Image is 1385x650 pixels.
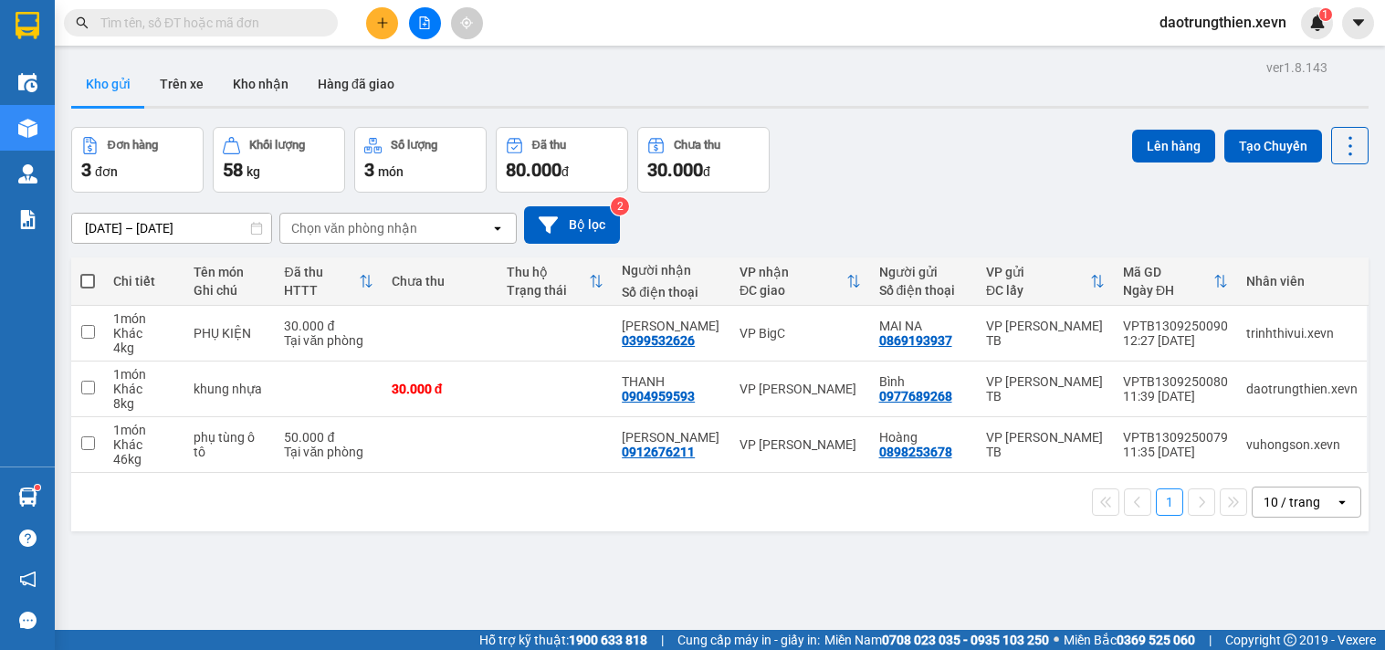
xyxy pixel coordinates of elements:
div: Ngày ĐH [1123,283,1213,298]
div: VPTB1309250079 [1123,430,1228,445]
div: 11:35 [DATE] [1123,445,1228,459]
div: Khác [113,437,175,452]
strong: 0708 023 035 - 0935 103 250 [882,633,1049,647]
button: 1 [1156,488,1183,516]
input: Tìm tên, số ĐT hoặc mã đơn [100,13,316,33]
div: Trạng thái [507,283,589,298]
div: VP [PERSON_NAME] [740,382,861,396]
span: Miền Nam [824,630,1049,650]
div: 50.000 đ [284,430,372,445]
div: Thu hộ [507,265,589,279]
div: 11:39 [DATE] [1123,389,1228,404]
div: Tại văn phòng [284,333,372,348]
span: kg [247,164,260,179]
div: Người gửi [879,265,968,279]
div: VP [PERSON_NAME] TB [986,374,1105,404]
div: Số điện thoại [622,285,721,299]
div: Chưa thu [392,274,488,288]
div: Đã thu [532,139,566,152]
div: Tên món [194,265,267,279]
span: copyright [1284,634,1296,646]
img: warehouse-icon [18,164,37,183]
span: search [76,16,89,29]
button: aim [451,7,483,39]
div: khung nhựa [194,382,267,396]
svg: open [1335,495,1349,509]
span: đ [561,164,569,179]
span: caret-down [1350,15,1367,31]
div: 0869193937 [879,333,952,348]
div: Bình [879,374,968,389]
div: 30.000 đ [284,319,372,333]
strong: 1900 633 818 [569,633,647,647]
div: THÁI XUÂN [622,430,721,445]
div: Số lượng [391,139,437,152]
div: phụ tùng ô tô [194,430,267,459]
div: Chi tiết [113,274,175,288]
span: question-circle [19,529,37,547]
sup: 2 [611,197,629,215]
span: 58 [223,159,243,181]
button: file-add [409,7,441,39]
div: ĐC lấy [986,283,1090,298]
div: Đã thu [284,265,358,279]
div: daotrungthien.xevn [1246,382,1358,396]
div: 0977689268 [879,389,952,404]
span: | [1209,630,1212,650]
div: 46 kg [113,452,175,467]
div: VP nhận [740,265,846,279]
span: 3 [364,159,374,181]
span: 30.000 [647,159,703,181]
img: solution-icon [18,210,37,229]
div: Chưa thu [674,139,720,152]
div: Người nhận [622,263,721,278]
span: 1 [1322,8,1328,21]
div: 8 kg [113,396,175,411]
div: MAI NA [879,319,968,333]
span: Cung cấp máy in - giấy in: [677,630,820,650]
input: Select a date range. [72,214,271,243]
span: 80.000 [506,159,561,181]
div: 0399532626 [622,333,695,348]
span: ⚪️ [1054,636,1059,644]
img: icon-new-feature [1309,15,1326,31]
div: Khối lượng [249,139,305,152]
button: plus [366,7,398,39]
th: Toggle SortBy [730,257,870,306]
div: PHỤ KIỆN [194,326,267,341]
div: vuhongson.xevn [1246,437,1358,452]
div: VPTB1309250080 [1123,374,1228,389]
div: VP gửi [986,265,1090,279]
div: 0912676211 [622,445,695,459]
button: Đã thu80.000đ [496,127,628,193]
span: notification [19,571,37,588]
img: warehouse-icon [18,73,37,92]
div: 12:27 [DATE] [1123,333,1228,348]
button: Số lượng3món [354,127,487,193]
span: | [661,630,664,650]
div: Chọn văn phòng nhận [291,219,417,237]
th: Toggle SortBy [977,257,1114,306]
th: Toggle SortBy [1114,257,1237,306]
div: HTTT [284,283,358,298]
div: 4 kg [113,341,175,355]
button: Tạo Chuyến [1224,130,1322,162]
button: Khối lượng58kg [213,127,345,193]
div: VP BigC [740,326,861,341]
div: 1 món [113,311,175,326]
span: Hỗ trợ kỹ thuật: [479,630,647,650]
div: VPTB1309250090 [1123,319,1228,333]
div: 0904959593 [622,389,695,404]
button: Lên hàng [1132,130,1215,162]
img: warehouse-icon [18,119,37,138]
span: daotrungthien.xevn [1145,11,1301,34]
div: VP [PERSON_NAME] TB [986,319,1105,348]
button: Kho gửi [71,62,145,106]
button: Trên xe [145,62,218,106]
span: plus [376,16,389,29]
strong: 0369 525 060 [1117,633,1195,647]
th: Toggle SortBy [275,257,382,306]
div: Số điện thoại [879,283,968,298]
div: 10 / trang [1264,493,1320,511]
span: file-add [418,16,431,29]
